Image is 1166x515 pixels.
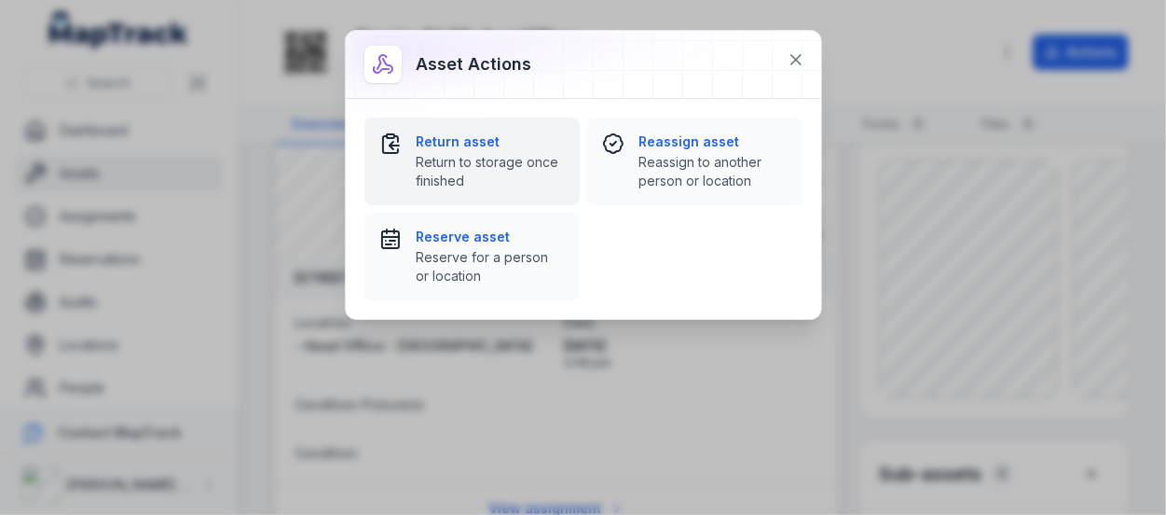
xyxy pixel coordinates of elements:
[364,213,580,300] button: Reserve assetReserve for a person or location
[417,248,565,285] span: Reserve for a person or location
[417,153,565,190] span: Return to storage once finished
[417,132,565,151] strong: Return asset
[364,118,580,205] button: Return assetReturn to storage once finished
[417,51,532,77] h3: Asset actions
[587,118,802,205] button: Reassign assetReassign to another person or location
[639,153,788,190] span: Reassign to another person or location
[639,132,788,151] strong: Reassign asset
[417,228,565,246] strong: Reserve asset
